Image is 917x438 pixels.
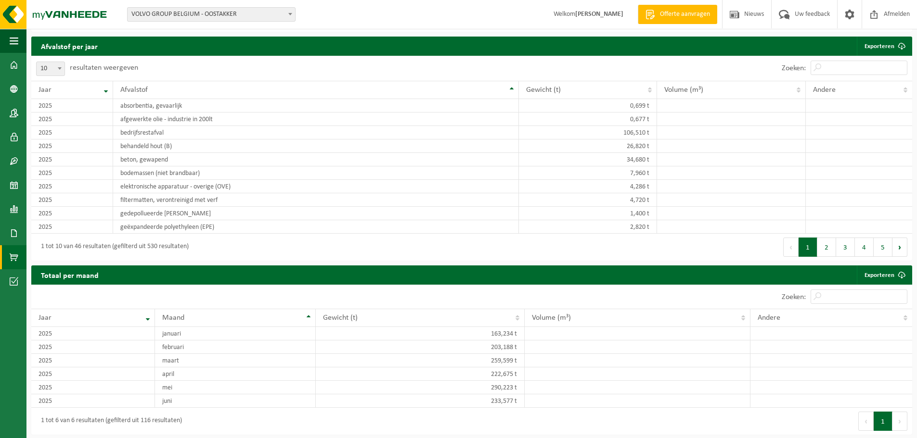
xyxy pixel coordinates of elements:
[36,413,182,430] div: 1 tot 6 van 6 resultaten (gefilterd uit 116 resultaten)
[127,7,296,22] span: VOLVO GROUP BELGIUM - OOSTAKKER
[575,11,623,18] strong: [PERSON_NAME]
[31,367,155,381] td: 2025
[128,8,295,21] span: VOLVO GROUP BELGIUM - OOSTAKKER
[155,340,315,354] td: februari
[836,238,855,257] button: 3
[519,99,657,113] td: 0,699 t
[120,86,148,94] span: Afvalstof
[113,180,519,193] td: elektronische apparatuur - overige (OVE)
[31,381,155,394] td: 2025
[31,265,108,284] h2: Totaal per maand
[31,394,155,408] td: 2025
[31,327,155,340] td: 2025
[874,412,892,431] button: 1
[162,314,184,322] span: Maand
[31,113,113,126] td: 2025
[817,238,836,257] button: 2
[638,5,717,24] a: Offerte aanvragen
[857,37,911,56] a: Exporteren
[316,354,525,367] td: 259,599 t
[31,180,113,193] td: 2025
[155,367,315,381] td: april
[519,166,657,180] td: 7,960 t
[658,10,712,19] span: Offerte aanvragen
[782,64,806,72] label: Zoeken:
[782,293,806,301] label: Zoeken:
[155,327,315,340] td: januari
[36,62,65,76] span: 10
[155,354,315,367] td: maart
[316,340,525,354] td: 203,188 t
[874,238,892,257] button: 5
[519,220,657,234] td: 2,820 t
[113,126,519,139] td: bedrijfsrestafval
[519,193,657,207] td: 4,720 t
[31,193,113,207] td: 2025
[31,220,113,234] td: 2025
[892,412,907,431] button: Next
[783,238,799,257] button: Previous
[39,314,52,322] span: Jaar
[113,113,519,126] td: afgewerkte olie - industrie in 200lt
[316,367,525,381] td: 222,675 t
[758,314,780,322] span: Andere
[519,207,657,220] td: 1,400 t
[855,238,874,257] button: 4
[39,86,52,94] span: Jaar
[519,113,657,126] td: 0,677 t
[155,381,315,394] td: mei
[70,64,138,72] label: resultaten weergeven
[892,238,907,257] button: Next
[519,180,657,193] td: 4,286 t
[532,314,571,322] span: Volume (m³)
[664,86,703,94] span: Volume (m³)
[31,354,155,367] td: 2025
[857,265,911,285] a: Exporteren
[519,153,657,166] td: 34,680 t
[31,126,113,139] td: 2025
[37,62,65,75] span: 10
[813,86,836,94] span: Andere
[31,166,113,180] td: 2025
[113,193,519,207] td: filtermatten, verontreinigd met verf
[31,37,107,55] h2: Afvalstof per jaar
[113,207,519,220] td: gedepollueerde [PERSON_NAME]
[323,314,358,322] span: Gewicht (t)
[316,394,525,408] td: 233,577 t
[316,327,525,340] td: 163,234 t
[31,153,113,166] td: 2025
[31,340,155,354] td: 2025
[113,166,519,180] td: bodemassen (niet brandbaar)
[155,394,315,408] td: juni
[31,207,113,220] td: 2025
[113,153,519,166] td: beton, gewapend
[36,238,189,256] div: 1 tot 10 van 46 resultaten (gefilterd uit 530 resultaten)
[113,220,519,234] td: geëxpandeerde polyethyleen (EPE)
[858,412,874,431] button: Previous
[31,139,113,153] td: 2025
[526,86,561,94] span: Gewicht (t)
[316,381,525,394] td: 290,223 t
[113,139,519,153] td: behandeld hout (B)
[31,99,113,113] td: 2025
[519,139,657,153] td: 26,820 t
[519,126,657,139] td: 106,510 t
[113,99,519,113] td: absorbentia, gevaarlijk
[799,238,817,257] button: 1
